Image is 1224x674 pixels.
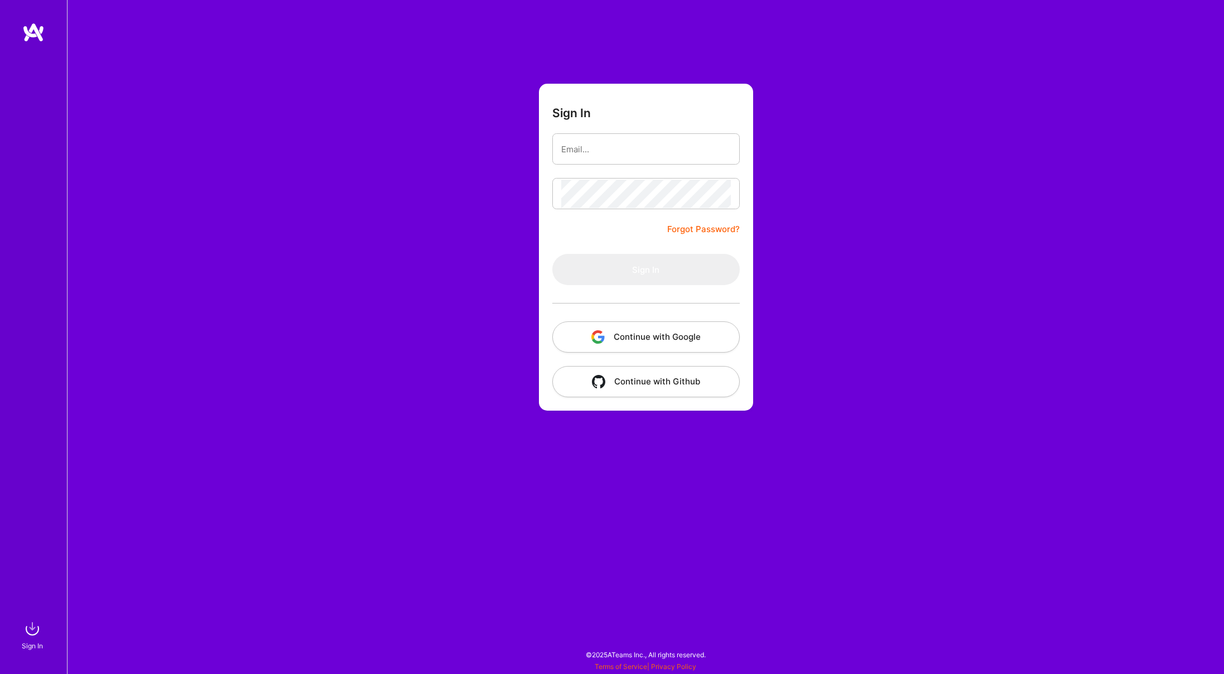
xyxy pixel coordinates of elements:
button: Continue with Google [552,321,740,353]
img: logo [22,22,45,42]
img: icon [591,330,605,344]
button: Sign In [552,254,740,285]
a: sign inSign In [23,618,44,652]
a: Terms of Service [595,662,647,671]
img: icon [592,375,605,388]
img: sign in [21,618,44,640]
input: Email... [561,135,731,163]
a: Forgot Password? [667,223,740,236]
button: Continue with Github [552,366,740,397]
div: © 2025 ATeams Inc., All rights reserved. [67,641,1224,668]
span: | [595,662,696,671]
div: Sign In [22,640,43,652]
a: Privacy Policy [651,662,696,671]
h3: Sign In [552,106,591,120]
